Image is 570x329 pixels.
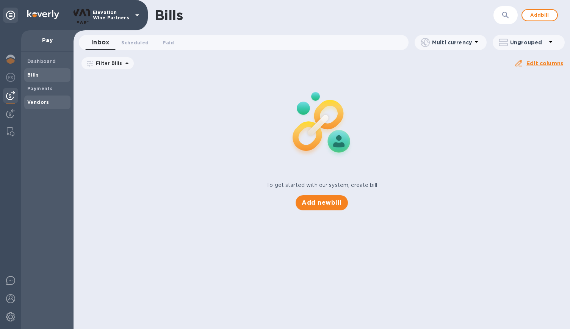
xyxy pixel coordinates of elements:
p: Ungrouped [510,39,546,46]
p: Filter Bills [93,60,122,66]
p: To get started with our system, create bill [266,181,377,189]
span: Add bill [528,11,551,20]
img: Foreign exchange [6,73,15,82]
p: Multi currency [432,39,472,46]
p: Elevation Wine Partners [93,10,131,20]
u: Edit columns [526,60,563,66]
b: Dashboard [27,58,56,64]
span: Add new bill [302,198,341,207]
div: Unpin categories [3,8,18,23]
h1: Bills [155,7,183,23]
button: Add newbill [296,195,348,210]
b: Vendors [27,99,49,105]
button: Addbill [521,9,558,21]
p: Pay [27,36,67,44]
span: Scheduled [121,39,149,47]
b: Payments [27,86,53,91]
span: Paid [163,39,174,47]
img: Logo [27,10,59,19]
span: Inbox [91,37,109,48]
b: Bills [27,72,39,78]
